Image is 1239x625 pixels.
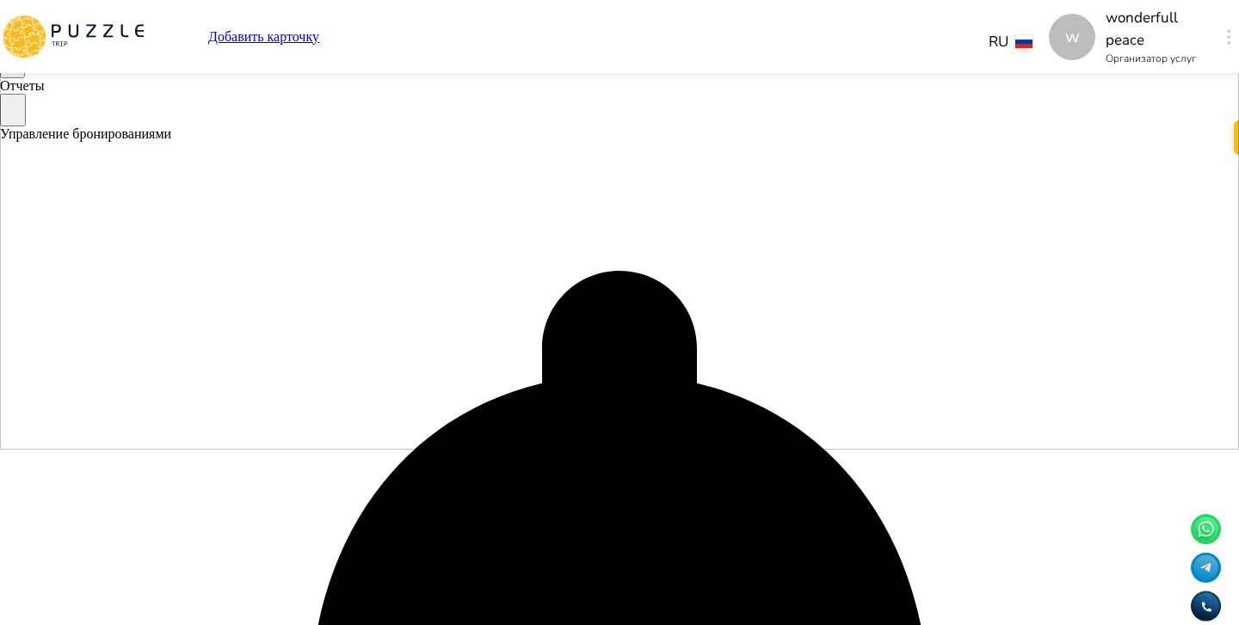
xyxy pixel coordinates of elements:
p: RU [989,31,1008,53]
a: Добавить карточку [208,29,319,45]
div: w [1049,14,1095,60]
img: lang [1015,35,1032,48]
p: Организатор услуг [1106,51,1209,66]
p: wonderfull peace [1106,7,1209,51]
